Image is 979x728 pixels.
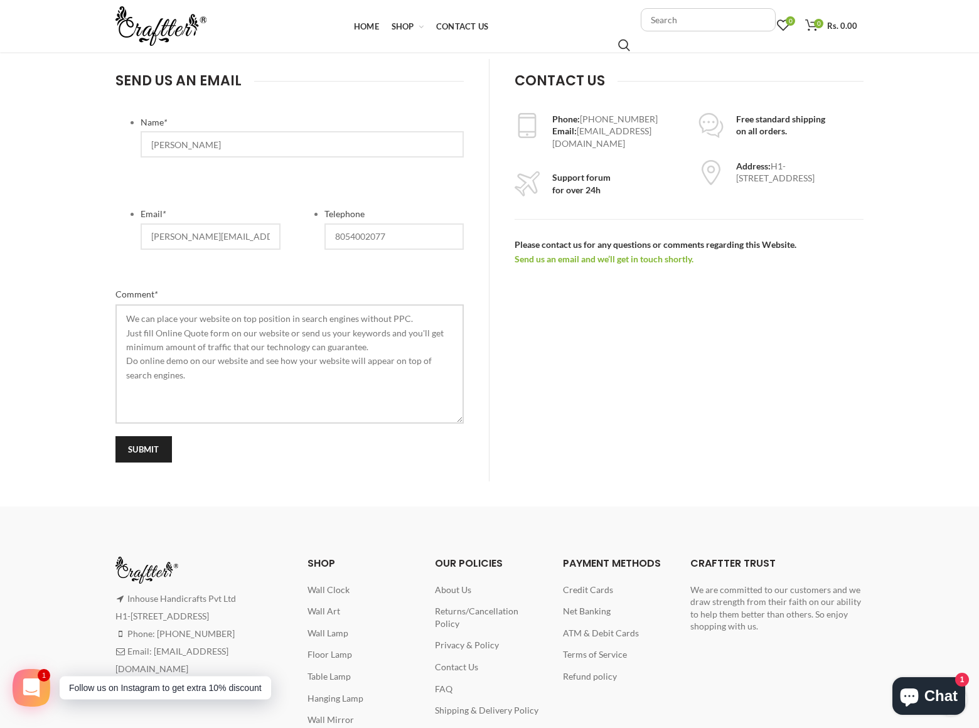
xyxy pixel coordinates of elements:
a: 0 [771,13,796,38]
a: Credit Cards [563,584,613,595]
a: About Us [435,584,471,595]
span: Home [354,21,379,31]
img: craftter.com [115,557,178,584]
inbox-online-store-chat: Shopify online store chat [889,677,969,718]
div: We are committed to our customers and we draw strength from their faith on our ability to help th... [690,584,864,633]
strong: Address: [736,161,771,171]
label: Comment [115,287,464,301]
strong: Free standard shipping [736,114,825,124]
input: Search [618,39,630,51]
a: ATM & Debit Cards [563,628,639,638]
a: Refund policy [563,671,617,682]
a: Shipping & Delivery Policy [435,705,538,715]
a: Home [348,14,385,39]
a: Table Lamp [308,671,351,682]
input: submit [115,436,172,463]
a: Shop [385,14,430,39]
span: Craftter Trust [690,556,776,570]
span: Contact Us [436,21,488,31]
div: H1-[STREET_ADDRESS] [736,160,864,185]
label: Telephone [324,208,464,220]
label: Email [141,208,281,220]
strong: Please contact us for any questions or comments regarding this Website. [515,239,796,264]
a: Wall Clock [308,584,350,595]
a: Hanging Lamp [308,693,363,704]
span: Rs. 0.00 [827,21,857,31]
span: CONTACT US [515,71,605,90]
strong: Email: [552,126,577,136]
span: 0 [786,16,795,26]
strong: Phone: [552,114,580,124]
a: Floor Lamp [308,649,352,660]
label: Name [141,116,464,129]
a: Terms of Service [563,649,627,660]
span: Payment Methods [563,556,661,570]
h4: SEND US AN EMAIL [115,72,254,91]
span: 1 [40,671,48,680]
a: Returns/Cancellation Policy [435,606,518,629]
input: Search [641,8,776,31]
div: [PHONE_NUMBER] [EMAIL_ADDRESS][DOMAIN_NAME] [552,113,680,150]
a: 0 Rs. 0.00 [799,13,864,38]
div: Inhouse Handicrafts Pvt Ltd H1-[STREET_ADDRESS] Phone: [PHONE_NUMBER] Email: [EMAIL_ADDRESS][DOMA... [115,590,289,678]
strong: for over 24h [552,185,601,195]
span: SHOP [308,556,335,570]
span: Shop [392,21,414,31]
a: Contact Us [430,14,495,39]
a: Net Banking [563,606,611,616]
a: Wall Art [308,606,340,616]
span: OUR POLICIES [435,556,503,570]
span: 0 [814,19,823,28]
a: FAQ [435,683,452,694]
strong: Support forum [552,172,611,183]
a: Privacy & Policy [435,640,499,650]
a: Wall Mirror [308,714,354,725]
a: Wall Lamp [308,628,348,638]
strong: on all orders. [736,126,787,136]
a: Contact Us [435,661,478,672]
a: Send us an email and we’ll get in touch shortly. [515,254,693,264]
